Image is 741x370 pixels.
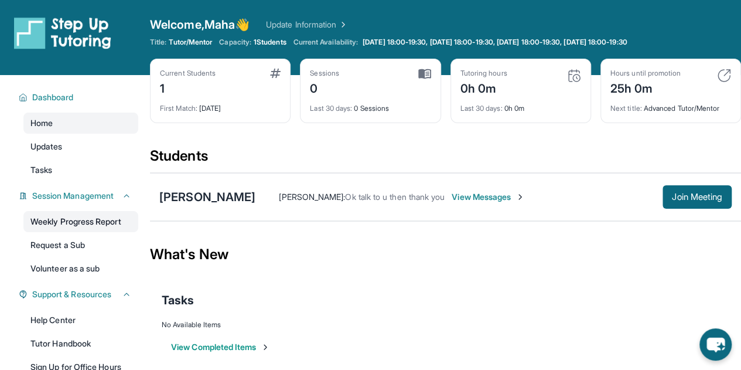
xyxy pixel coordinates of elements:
[610,97,731,113] div: Advanced Tutor/Mentor
[23,159,138,181] a: Tasks
[672,194,722,201] span: Join Meeting
[310,69,339,78] div: Sessions
[23,136,138,157] a: Updates
[169,38,212,47] span: Tutor/Mentor
[32,91,74,103] span: Dashboard
[30,164,52,176] span: Tasks
[23,333,138,354] a: Tutor Handbook
[293,38,358,47] span: Current Availability:
[363,38,627,47] span: [DATE] 18:00-19:30, [DATE] 18:00-19:30, [DATE] 18:00-19:30, [DATE] 18:00-19:30
[162,320,729,330] div: No Available Items
[515,192,525,202] img: Chevron-Right
[460,97,581,113] div: 0h 0m
[160,97,281,113] div: [DATE]
[162,292,194,308] span: Tasks
[610,78,681,97] div: 25h 0m
[30,117,53,129] span: Home
[270,69,281,78] img: card
[460,104,503,113] span: Last 30 days :
[452,191,525,203] span: View Messages
[32,190,114,202] span: Session Management
[23,258,138,279] a: Volunteer as a sub
[610,69,681,78] div: Hours until promotion
[23,310,138,331] a: Help Center
[360,38,629,47] a: [DATE] 18:00-19:30, [DATE] 18:00-19:30, [DATE] 18:00-19:30, [DATE] 18:00-19:30
[460,78,507,97] div: 0h 0m
[14,16,111,49] img: logo
[32,288,111,300] span: Support & Resources
[663,185,732,209] button: Join Meeting
[28,288,131,300] button: Support & Resources
[160,104,197,113] span: First Match :
[160,78,216,97] div: 1
[150,38,166,47] span: Title:
[150,16,250,33] span: Welcome, Maha 👋
[28,190,131,202] button: Session Management
[699,328,732,361] button: chat-button
[266,19,348,30] a: Update Information
[254,38,286,47] span: 1 Students
[310,97,431,113] div: 0 Sessions
[30,141,63,152] span: Updates
[336,19,348,30] img: Chevron Right
[418,69,431,79] img: card
[23,113,138,134] a: Home
[159,189,255,205] div: [PERSON_NAME]
[310,78,339,97] div: 0
[460,69,507,78] div: Tutoring hours
[150,229,741,280] div: What's New
[171,341,270,353] button: View Completed Items
[23,211,138,232] a: Weekly Progress Report
[160,69,216,78] div: Current Students
[23,235,138,256] a: Request a Sub
[567,69,581,83] img: card
[717,69,731,83] img: card
[279,192,345,202] span: [PERSON_NAME] :
[310,104,352,113] span: Last 30 days :
[28,91,131,103] button: Dashboard
[345,192,445,202] span: Ok talk to u then thank you
[219,38,251,47] span: Capacity:
[150,147,741,172] div: Students
[610,104,642,113] span: Next title :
